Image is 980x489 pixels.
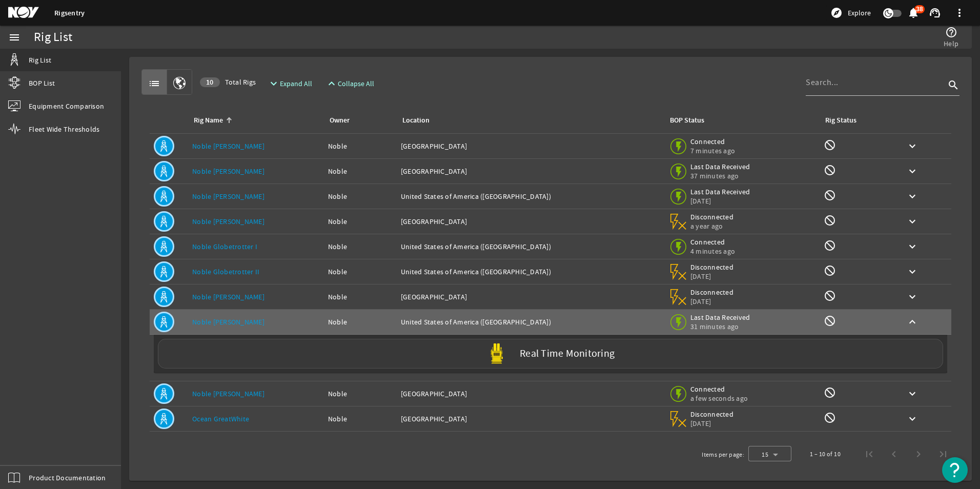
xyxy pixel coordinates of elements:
input: Search... [806,76,945,89]
button: 38 [908,8,918,18]
div: Noble [328,389,393,399]
span: Product Documentation [29,473,106,483]
span: 4 minutes ago [690,247,735,256]
mat-icon: keyboard_arrow_down [906,215,918,228]
span: 31 minutes ago [690,322,750,331]
span: Help [944,38,958,49]
span: Disconnected [690,288,734,297]
div: [GEOGRAPHIC_DATA] [401,166,660,176]
mat-icon: Rig Monitoring not available for this rig [824,139,836,151]
span: Expand All [280,78,312,89]
mat-icon: keyboard_arrow_down [906,266,918,278]
div: United States of America ([GEOGRAPHIC_DATA]) [401,317,660,327]
button: Open Resource Center [942,457,968,483]
span: [DATE] [690,272,734,281]
mat-icon: Rig Monitoring not available for this rig [824,315,836,327]
button: Collapse All [321,74,378,93]
div: 1 – 10 of 10 [810,449,841,459]
a: Noble Globetrotter I [192,242,257,251]
div: Noble [328,166,393,176]
mat-icon: keyboard_arrow_down [906,413,918,425]
div: Items per page: [702,450,744,460]
span: BOP List [29,78,55,88]
span: Disconnected [690,212,734,221]
div: United States of America ([GEOGRAPHIC_DATA]) [401,191,660,201]
a: Noble [PERSON_NAME] [192,292,264,301]
div: Noble [328,141,393,151]
span: [DATE] [690,196,750,206]
span: Explore [848,8,871,18]
div: United States of America ([GEOGRAPHIC_DATA]) [401,267,660,277]
button: Expand All [263,74,316,93]
mat-icon: keyboard_arrow_down [906,388,918,400]
a: Noble [PERSON_NAME] [192,217,264,226]
mat-icon: expand_less [325,77,334,90]
mat-icon: Rig Monitoring not available for this rig [824,412,836,424]
div: Noble [328,292,393,302]
span: 37 minutes ago [690,171,750,180]
span: a few seconds ago [690,394,748,403]
mat-icon: keyboard_arrow_down [906,190,918,202]
div: Noble [328,216,393,227]
div: [GEOGRAPHIC_DATA] [401,141,660,151]
div: Owner [330,115,350,126]
div: Noble [328,267,393,277]
span: Connected [690,137,735,146]
a: Ocean GreatWhite [192,414,249,423]
div: Location [401,115,656,126]
label: Real Time Monitoring [520,349,615,359]
mat-icon: Rig Monitoring not available for this rig [824,164,836,176]
span: Connected [690,384,748,394]
span: Equipment Comparison [29,101,104,111]
mat-icon: notifications [907,7,920,19]
span: Collapse All [338,78,374,89]
button: Explore [826,5,875,21]
div: [GEOGRAPHIC_DATA] [401,414,660,424]
div: Noble [328,241,393,252]
a: Noble [PERSON_NAME] [192,389,264,398]
a: Real Time Monitoring [154,339,947,369]
mat-icon: Rig Monitoring not available for this rig [824,386,836,399]
mat-icon: keyboard_arrow_down [906,140,918,152]
span: Rig List [29,55,51,65]
div: United States of America ([GEOGRAPHIC_DATA]) [401,241,660,252]
mat-icon: help_outline [945,26,957,38]
div: Owner [328,115,389,126]
div: Noble [328,317,393,327]
img: Yellowpod.svg [486,343,507,364]
div: [GEOGRAPHIC_DATA] [401,389,660,399]
mat-icon: Rig Monitoring not available for this rig [824,214,836,227]
mat-icon: list [148,77,160,90]
mat-icon: expand_more [268,77,276,90]
span: Last Data Received [690,313,750,322]
span: Disconnected [690,410,734,419]
span: Connected [690,237,735,247]
span: Last Data Received [690,187,750,196]
div: Rig Status [825,115,856,126]
span: 7 minutes ago [690,146,735,155]
span: [DATE] [690,297,734,306]
span: Last Data Received [690,162,750,171]
a: Noble [PERSON_NAME] [192,317,264,327]
a: Noble [PERSON_NAME] [192,192,264,201]
div: Noble [328,191,393,201]
mat-icon: Rig Monitoring not available for this rig [824,264,836,277]
div: [GEOGRAPHIC_DATA] [401,216,660,227]
mat-icon: Rig Monitoring not available for this rig [824,189,836,201]
mat-icon: Rig Monitoring not available for this rig [824,239,836,252]
span: a year ago [690,221,734,231]
div: [GEOGRAPHIC_DATA] [401,292,660,302]
mat-icon: menu [8,31,21,44]
mat-icon: support_agent [929,7,941,19]
span: Disconnected [690,262,734,272]
span: Total Rigs [200,77,256,87]
a: Noble [PERSON_NAME] [192,141,264,151]
mat-icon: keyboard_arrow_up [906,316,918,328]
div: Rig Name [194,115,223,126]
div: BOP Status [670,115,704,126]
div: Rig Name [192,115,316,126]
mat-icon: Rig Monitoring not available for this rig [824,290,836,302]
div: Location [402,115,430,126]
mat-icon: keyboard_arrow_down [906,165,918,177]
div: Rig List [34,32,72,43]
